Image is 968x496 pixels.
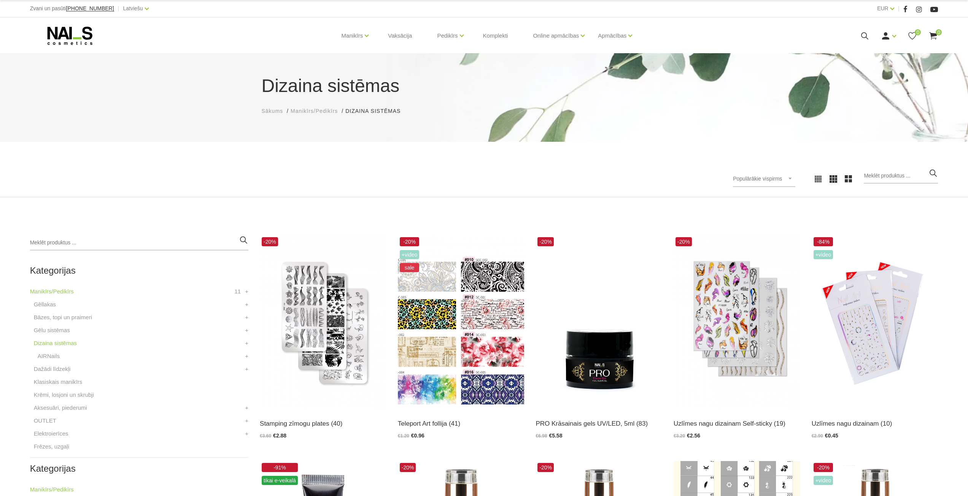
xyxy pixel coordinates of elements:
[908,31,917,41] a: 0
[812,433,823,439] span: €2.90
[245,326,248,335] a: +
[812,418,938,429] a: Uzlīmes nagu dizainam (10)
[345,107,408,115] li: Dizaina sistēmas
[537,463,554,472] span: -20%
[400,463,416,472] span: -20%
[687,433,700,439] span: €2.56
[245,416,248,425] a: +
[34,339,77,348] a: Dizaina sistēmas
[245,339,248,348] a: +
[733,176,782,182] span: Populārākie vispirms
[260,433,271,439] span: €3.60
[262,107,283,115] a: Sākums
[477,17,514,54] a: Komplekti
[123,4,143,13] a: Latviešu
[30,485,74,494] a: Manikīrs/Pedikīrs
[262,237,278,246] span: -20%
[814,237,833,246] span: -84%
[34,429,68,438] a: Elektroierīces
[598,21,626,51] a: Apmācības
[34,390,94,399] a: Krēmi, losjoni un skrubji
[898,4,900,13] span: |
[30,287,74,296] a: Manikīrs/Pedikīrs
[936,29,942,35] span: 0
[398,418,525,429] a: Teleport Art follija (41)
[398,433,409,439] span: €1.20
[262,108,283,114] span: Sākums
[34,442,69,451] a: Frēzes, uzgaļi
[536,433,547,439] span: €6.98
[34,416,56,425] a: OUTLET
[537,237,554,246] span: -20%
[536,418,662,429] a: PRO Krāsainais gels UV/LED, 5ml (83)
[273,433,286,439] span: €2.88
[877,4,889,13] a: EUR
[245,429,248,438] a: +
[382,17,418,54] a: Vaksācija
[812,235,938,409] img: Profesionālās dizaina uzlīmes nagiem...
[38,352,60,361] a: AIRNails
[674,235,800,409] img: Dažādu stilu nagu uzlīmes. Piemērotas gan modelētiem nagiem, gan gēllakas pārklājumam. Pamatam na...
[30,235,248,250] input: Meklēt produktus ...
[34,300,56,309] a: Gēllakas
[30,4,114,13] div: Zvani un pasūti
[549,433,562,439] span: €5.58
[674,418,800,429] a: Uzlīmes nagu dizainam Self-sticky (19)
[291,107,338,115] a: Manikīrs/Pedikīrs
[400,237,420,246] span: -20%
[400,263,420,272] span: sale
[533,21,579,51] a: Online apmācības
[245,313,248,322] a: +
[245,364,248,374] a: +
[34,403,87,412] a: Aksesuāri, piederumi
[66,5,114,11] span: [PHONE_NUMBER]
[245,287,248,296] a: +
[398,235,525,409] img: Folija nagu dizainam, paredzēta lietot kopā ar Teleport Sticky Gel.Piedāvājumā 40 veidi, 20 x 4cm...
[915,29,921,35] span: 0
[814,463,833,472] span: -20%
[291,108,338,114] span: Manikīrs/Pedikīrs
[400,250,420,259] span: +Video
[30,464,248,474] h2: Kategorijas
[342,21,363,51] a: Manikīrs
[34,313,92,322] a: Bāzes, topi un praimeri
[34,377,83,387] a: Klasiskais manikīrs
[814,250,833,259] span: +Video
[34,364,71,374] a: Dažādi līdzekļi
[814,476,833,485] span: +Video
[536,235,662,409] img: Augstas kvalitātes krāsainie geli ar 4D pigmentu un piesātinātu toni. Dod iespēju zīmēt smalkas l...
[260,418,386,429] a: Stamping zīmogu plates (40)
[411,433,424,439] span: €0.96
[262,72,707,100] h1: Dizaina sistēmas
[437,21,458,51] a: Pedikīrs
[245,352,248,361] a: +
[674,433,685,439] span: €3.20
[245,403,248,412] a: +
[245,300,248,309] a: +
[928,31,938,41] a: 0
[30,266,248,276] h2: Kategorijas
[262,476,298,485] span: tikai e-veikalā
[260,235,386,409] img: Metāla zīmogošanas plate. Augstas kvalitātes gravējums garantē pat vismazāko detaļu atspiedumu. P...
[66,6,114,11] a: [PHONE_NUMBER]
[234,287,241,296] span: 11
[676,237,692,246] span: -20%
[118,4,119,13] span: |
[262,463,298,472] span: -91%
[825,433,838,439] span: €0.45
[34,326,70,335] a: Gēlu sistēmas
[864,168,938,184] input: Meklēt produktus ...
